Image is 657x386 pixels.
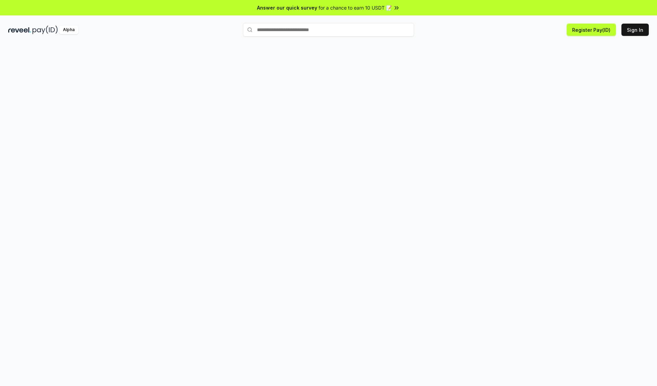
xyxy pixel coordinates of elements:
span: Answer our quick survey [257,4,317,11]
button: Register Pay(ID) [567,24,616,36]
span: for a chance to earn 10 USDT 📝 [319,4,392,11]
div: Alpha [59,26,78,34]
img: reveel_dark [8,26,31,34]
img: pay_id [33,26,58,34]
button: Sign In [621,24,649,36]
